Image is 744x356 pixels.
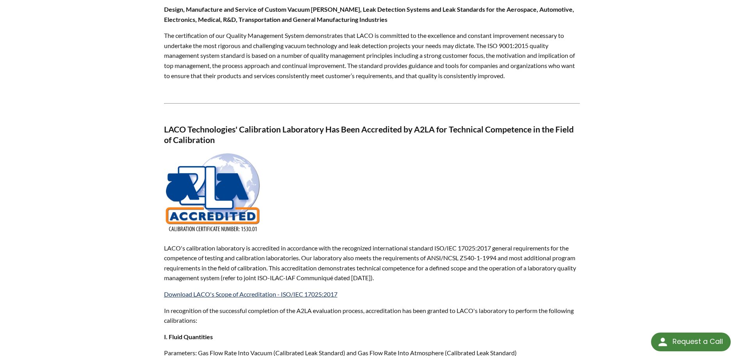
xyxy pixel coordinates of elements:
a: Download LACO's Scope of Accreditation - ISO/IEC 17025:2017 [164,290,337,298]
div: Request a Call [651,333,731,351]
img: A2LA-ISO 17025 - LACO Technologies [164,152,262,234]
h3: LACO Technologies' Calibration Laboratory Has Been Accredited by A2LA for Technical Competence in... [164,124,580,146]
div: Request a Call [673,333,723,351]
p: In recognition of the successful completion of the A2LA evaluation process, accreditation has bee... [164,306,580,326]
p: LACO's calibration laboratory is accredited in accordance with the recognized international stand... [164,243,580,283]
p: The certification of our Quality Management System demonstrates that LACO is committed to the exc... [164,30,580,81]
img: round button [657,336,669,348]
strong: I. Fluid Quantities [164,333,213,340]
strong: Design, Manufacture and Service of Custom Vacuum [PERSON_NAME], Leak Detection Systems and Leak S... [164,5,574,23]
